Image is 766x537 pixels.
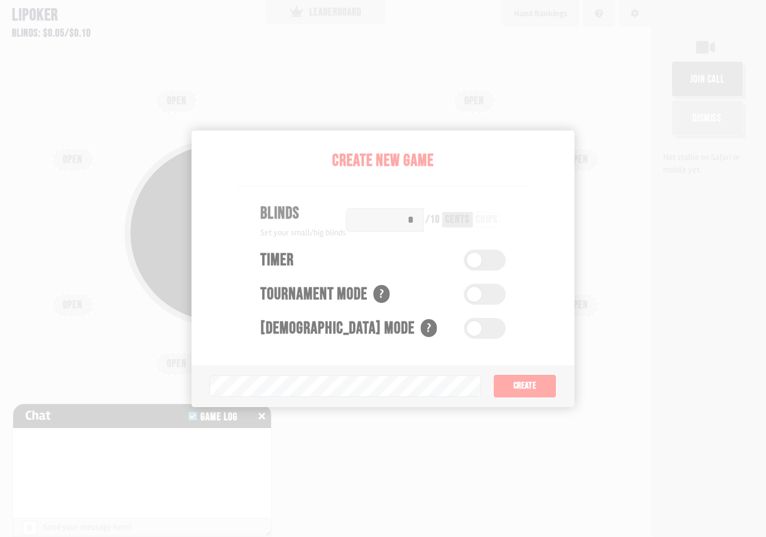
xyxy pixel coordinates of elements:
div: OPEN [455,359,494,369]
div: Game Log [196,412,242,423]
div: Pot: $0.00 [281,192,370,210]
div: LEADERBOARD [290,6,361,18]
div: OPEN [157,359,196,369]
span: COPY GAME LINK [302,226,364,239]
button: join call [671,61,743,97]
button: COPY GAME LINK [276,216,375,250]
a: Patreon [393,518,420,529]
div: OPEN [558,300,598,311]
div: Hand Rankings [514,7,567,20]
button: Dismiss [671,100,743,136]
div: Support us on ! [345,517,422,530]
div: OPEN [53,154,93,165]
div: Not stable on Safari or mobile yet. [657,151,760,176]
div: OPEN [558,154,598,165]
div: OPEN [306,359,345,369]
div: OPEN [157,96,196,107]
div: OPEN [53,300,93,311]
div: OPEN [455,96,494,107]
